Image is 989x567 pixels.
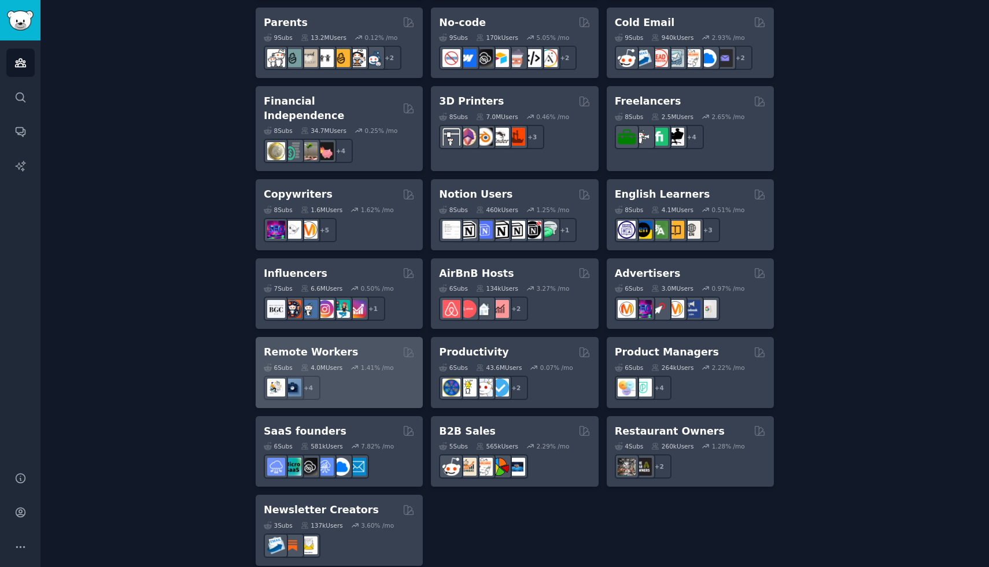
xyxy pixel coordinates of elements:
div: 5 Sub s [439,442,468,450]
div: 2.93 % /mo [712,34,745,42]
img: work [283,379,301,396]
div: 581k Users [301,442,343,450]
h2: B2B Sales [439,424,496,439]
img: SaaS [267,458,285,476]
img: Notiontemplates [442,221,460,239]
img: SaaSSales [316,458,334,476]
img: PPC [650,300,668,318]
img: Emailmarketing [634,49,652,67]
img: BestNotionTemplates [523,221,541,239]
img: EnglishLearning [634,221,652,239]
img: sales [618,49,636,67]
div: + 4 [296,376,320,400]
div: 0.07 % /mo [540,364,573,372]
img: parentsofmultiples [348,49,366,67]
h2: Restaurant Owners [615,424,725,439]
img: FacebookAds [682,300,700,318]
div: 7.0M Users [476,113,518,121]
img: B_2_B_Selling_Tips [507,458,525,476]
h2: English Learners [615,187,710,202]
img: InstagramGrowthTips [348,300,366,318]
img: lifehacks [459,379,477,396]
img: KeepWriting [283,221,301,239]
h2: Remote Workers [264,345,358,360]
div: 0.25 % /mo [365,127,398,135]
div: 460k Users [476,206,518,214]
img: NewParents [332,49,350,67]
img: B2BSales [491,458,509,476]
div: + 2 [504,376,528,400]
img: NotionPromote [540,221,558,239]
div: 13.2M Users [301,34,346,42]
img: FinancialPlanning [283,142,301,160]
div: + 4 [647,376,671,400]
div: 0.97 % /mo [712,284,745,292]
div: 2.65 % /mo [712,113,745,121]
img: Fiverr [650,128,668,146]
div: + 2 [377,46,401,70]
div: 8 Sub s [264,127,293,135]
div: 1.41 % /mo [361,364,394,372]
div: + 3 [520,125,544,149]
img: notioncreations [459,221,477,239]
img: BarOwners [634,458,652,476]
h2: SaaS founders [264,424,346,439]
div: 2.29 % /mo [537,442,570,450]
div: 260k Users [651,442,693,450]
h2: Productivity [439,345,508,360]
img: GummySearch logo [7,10,34,31]
img: languagelearning [618,221,636,239]
img: NoCodeMovement [523,49,541,67]
div: 3 Sub s [264,521,293,529]
div: + 2 [647,454,671,479]
div: 6.6M Users [301,284,343,292]
img: BeautyGuruChatter [267,300,285,318]
img: NoCodeSaaS [300,458,318,476]
div: 170k Users [476,34,518,42]
div: 134k Users [476,284,518,292]
img: FreeNotionTemplates [475,221,493,239]
img: coldemail [666,49,684,67]
img: fatFIRE [316,142,334,160]
div: 34.7M Users [301,127,346,135]
img: SEO [634,300,652,318]
img: Fire [300,142,318,160]
img: b2b_sales [475,458,493,476]
div: + 2 [728,46,752,70]
div: 1.6M Users [301,206,343,214]
img: SingleParents [283,49,301,67]
img: SaaS_Email_Marketing [348,458,366,476]
h2: Influencers [264,266,327,281]
h2: Product Managers [615,345,719,360]
img: nocodelowcode [507,49,525,67]
div: + 4 [680,125,704,149]
div: 2.22 % /mo [712,364,745,372]
img: LearnEnglishOnReddit [666,221,684,239]
img: UKPersonalFinance [267,142,285,160]
div: 43.6M Users [476,364,522,372]
div: + 5 [312,218,337,242]
img: airbnb_hosts [442,300,460,318]
img: beyondthebump [300,49,318,67]
img: blender [475,128,493,146]
img: NotionGeeks [491,221,509,239]
div: 6 Sub s [264,442,293,450]
img: AirBnBInvesting [491,300,509,318]
div: 3.60 % /mo [361,521,394,529]
img: webflow [459,49,477,67]
div: 7.82 % /mo [361,442,394,450]
div: 0.46 % /mo [536,113,569,121]
img: googleads [699,300,717,318]
h2: Advertisers [615,266,681,281]
img: Newsletters [300,536,318,554]
div: 4.1M Users [651,206,693,214]
div: 8 Sub s [615,206,644,214]
img: Freelancers [666,128,684,146]
img: salestechniques [459,458,477,476]
img: Instagram [300,300,318,318]
h2: Cold Email [615,16,674,30]
div: 9 Sub s [439,34,468,42]
div: 6 Sub s [615,364,644,372]
img: sales [442,458,460,476]
div: 6 Sub s [264,364,293,372]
